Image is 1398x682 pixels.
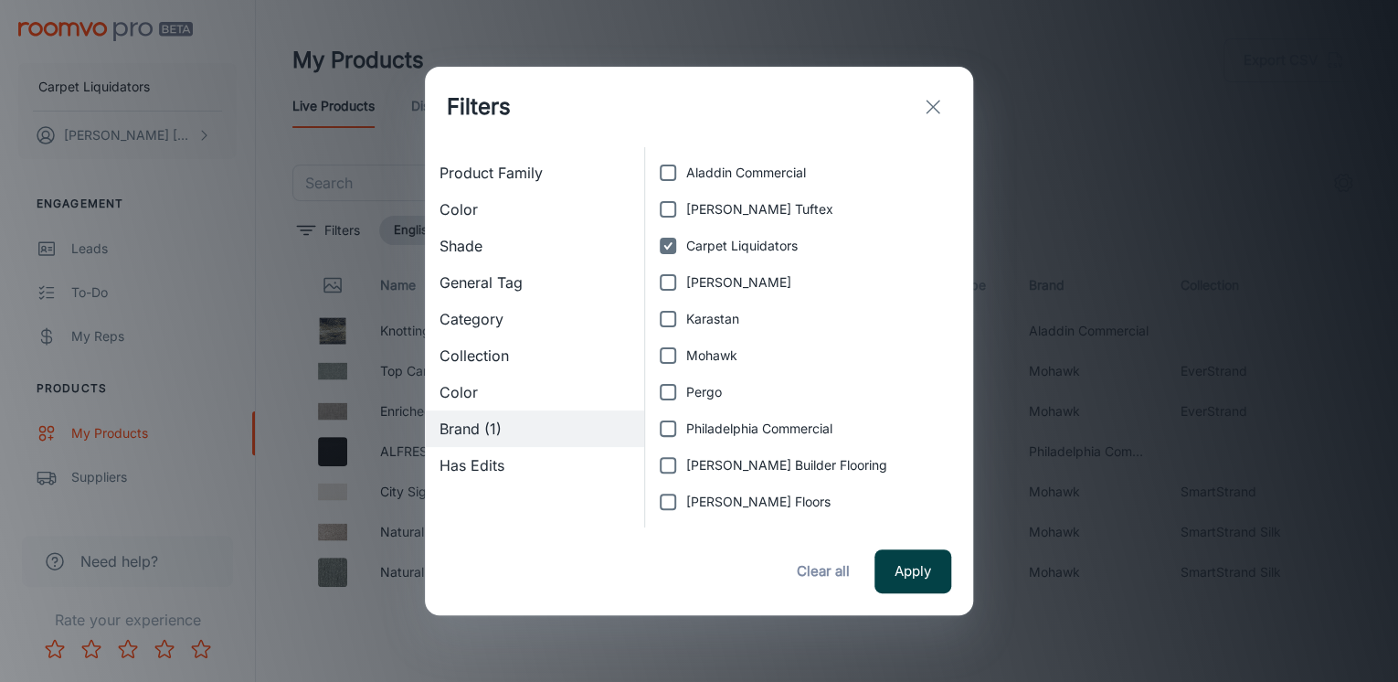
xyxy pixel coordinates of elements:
div: Brand (1) [425,410,644,447]
span: Color [440,198,630,220]
span: Pergo [686,382,722,402]
span: Mohawk [686,346,737,366]
span: Category [440,308,630,330]
span: Brand (1) [440,418,630,440]
div: Collection [425,337,644,374]
button: Clear all [787,549,860,593]
span: Product Family [440,162,630,184]
div: Color [425,374,644,410]
span: [PERSON_NAME] Tuftex [686,199,833,219]
button: exit [915,89,951,125]
span: Karastan [686,309,739,329]
button: Apply [874,549,951,593]
span: Has Edits [440,454,630,476]
span: [PERSON_NAME] Builder Flooring [686,455,887,475]
span: Philadelphia Commercial [686,419,832,439]
span: Color [440,381,630,403]
span: General Tag [440,272,630,293]
div: Has Edits [425,447,644,484]
span: Aladdin Commercial [686,163,806,183]
div: Category [425,301,644,337]
div: Shade [425,228,644,264]
span: [PERSON_NAME] [686,272,791,293]
h1: Filters [447,91,511,123]
div: General Tag [425,264,644,301]
span: Collection [440,345,630,367]
span: Shade [440,235,630,257]
div: Color [425,191,644,228]
div: Product Family [425,155,644,191]
span: [PERSON_NAME] Floors [686,492,831,512]
span: Carpet Liquidators [686,236,798,256]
